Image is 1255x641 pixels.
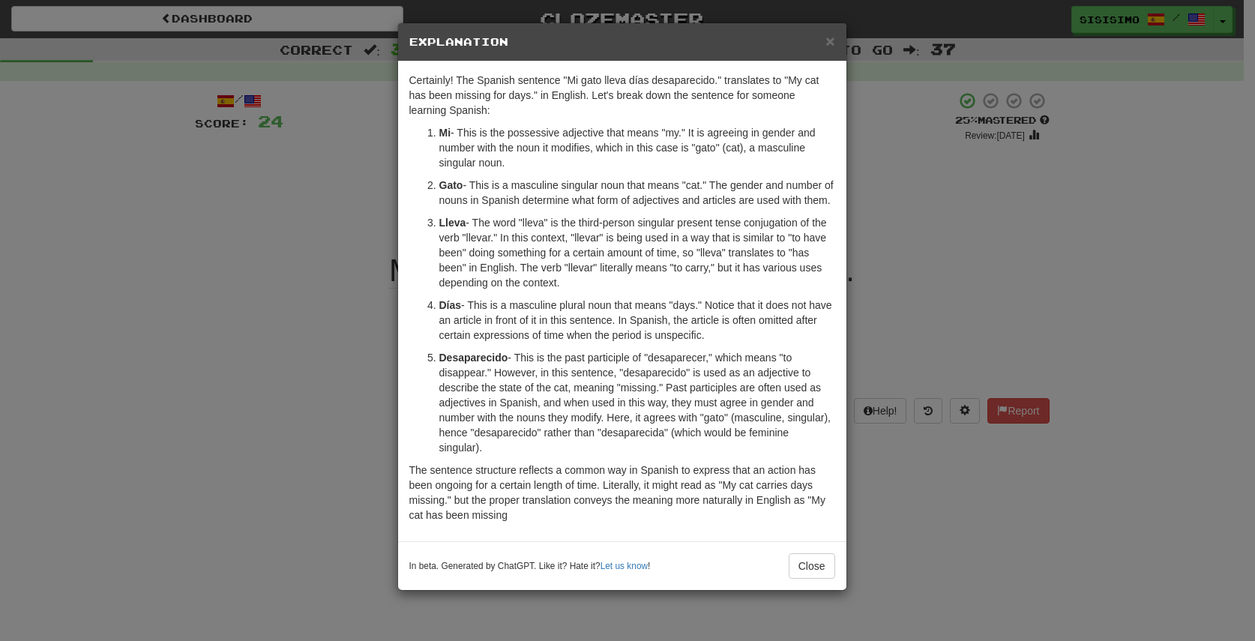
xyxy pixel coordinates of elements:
[439,352,508,364] strong: Desaparecido
[439,350,835,455] p: - This is the past participle of "desaparecer," which means "to disappear." However, in this sent...
[409,560,651,573] small: In beta. Generated by ChatGPT. Like it? Hate it? !
[789,553,835,579] button: Close
[825,32,834,49] span: ×
[439,299,462,311] strong: Días
[439,298,835,343] p: - This is a masculine plural noun that means "days." Notice that it does not have an article in f...
[439,215,835,290] p: - The word "lleva" is the third-person singular present tense conjugation of the verb "llevar." I...
[439,127,451,139] strong: Mi
[439,179,463,191] strong: Gato
[601,561,648,571] a: Let us know
[439,217,466,229] strong: Lleva
[409,34,835,49] h5: Explanation
[409,463,835,523] p: The sentence structure reflects a common way in Spanish to express that an action has been ongoin...
[439,125,835,170] p: - This is the possessive adjective that means "my." It is agreeing in gender and number with the ...
[439,178,835,208] p: - This is a masculine singular noun that means "cat." The gender and number of nouns in Spanish d...
[409,73,835,118] p: Certainly! The Spanish sentence "Mi gato lleva días desaparecido." translates to "My cat has been...
[825,33,834,49] button: Close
